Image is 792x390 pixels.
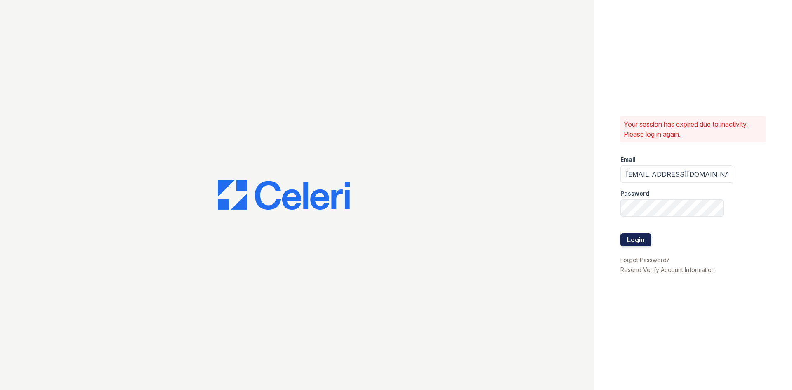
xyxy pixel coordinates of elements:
[620,233,651,246] button: Login
[624,119,762,139] p: Your session has expired due to inactivity. Please log in again.
[218,180,350,210] img: CE_Logo_Blue-a8612792a0a2168367f1c8372b55b34899dd931a85d93a1a3d3e32e68fde9ad4.png
[620,189,649,198] label: Password
[620,266,715,273] a: Resend Verify Account Information
[620,156,636,164] label: Email
[620,256,669,263] a: Forgot Password?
